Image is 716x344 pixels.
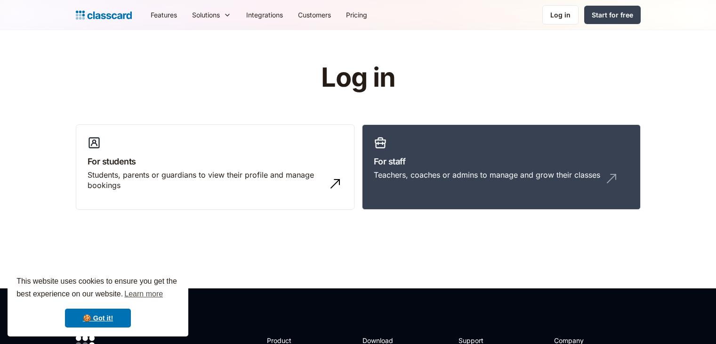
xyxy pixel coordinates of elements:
div: Solutions [192,10,220,20]
a: Log in [542,5,579,25]
h3: For students [88,155,343,168]
a: Features [143,4,185,25]
a: Integrations [239,4,290,25]
div: Students, parents or guardians to view their profile and manage bookings [88,170,324,191]
a: Customers [290,4,338,25]
h1: Log in [209,63,507,92]
a: For staffTeachers, coaches or admins to manage and grow their classes [362,124,641,210]
a: learn more about cookies [123,287,164,301]
a: Pricing [338,4,375,25]
a: home [76,8,132,22]
span: This website uses cookies to ensure you get the best experience on our website. [16,276,179,301]
h3: For staff [374,155,629,168]
div: Solutions [185,4,239,25]
div: Log in [550,10,571,20]
div: Start for free [592,10,633,20]
div: Teachers, coaches or admins to manage and grow their classes [374,170,600,180]
div: cookieconsent [8,267,188,336]
a: For studentsStudents, parents or guardians to view their profile and manage bookings [76,124,354,210]
a: dismiss cookie message [65,309,131,328]
a: Start for free [584,6,641,24]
